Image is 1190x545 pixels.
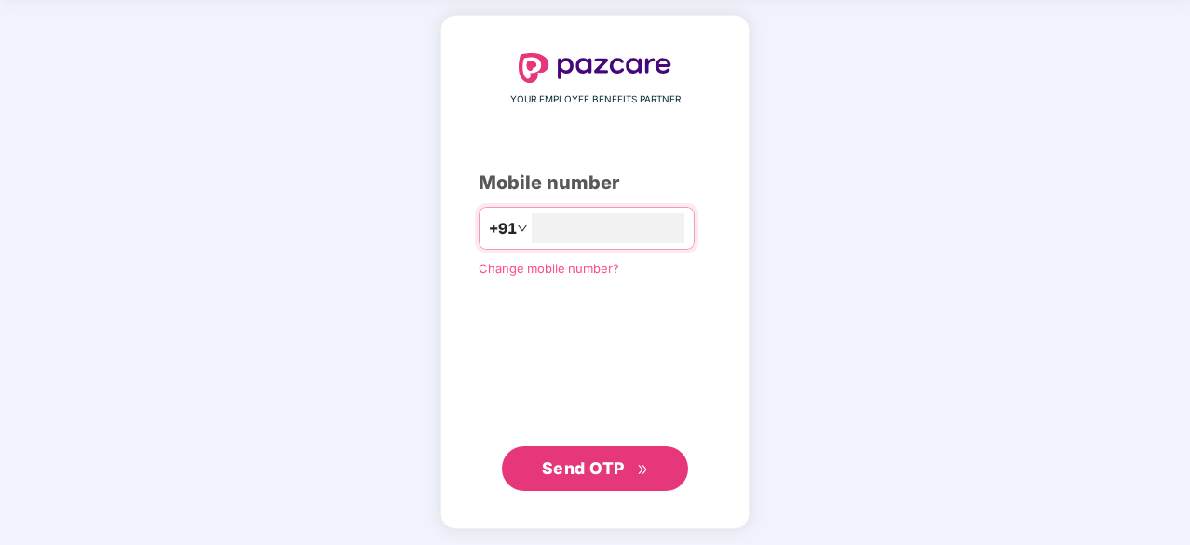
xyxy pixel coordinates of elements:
[510,92,681,107] span: YOUR EMPLOYEE BENEFITS PARTNER
[479,169,711,198] div: Mobile number
[637,464,649,476] span: double-right
[542,458,625,478] span: Send OTP
[489,217,517,240] span: +91
[502,446,688,491] button: Send OTPdouble-right
[479,261,619,276] a: Change mobile number?
[517,223,528,234] span: down
[519,53,671,83] img: logo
